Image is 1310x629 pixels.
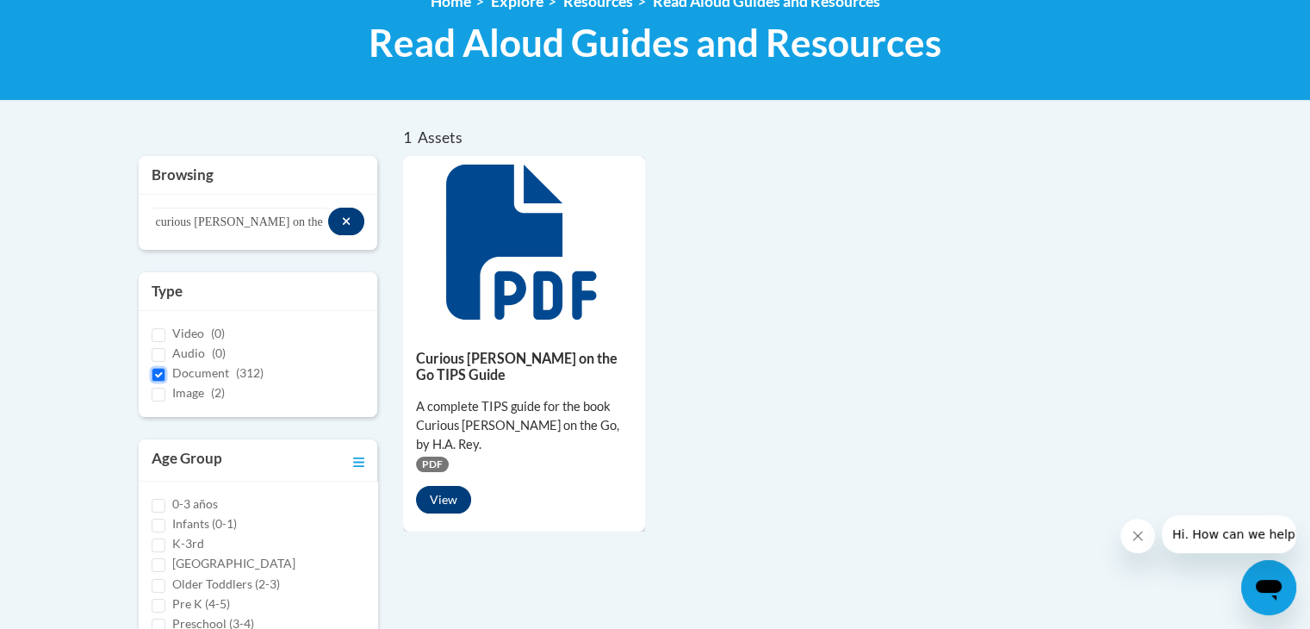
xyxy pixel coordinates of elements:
[403,128,412,146] span: 1
[1241,560,1296,615] iframe: Button to launch messaging window
[172,595,230,613] label: Pre K (4-5)
[211,385,225,400] span: (2)
[416,486,471,514] button: View
[172,326,204,340] span: Video
[1162,515,1296,553] iframe: Message from company
[172,514,237,533] label: Infants (0-1)
[152,208,328,237] input: Search resources
[353,448,364,472] a: Toggle collapse
[211,326,225,340] span: (0)
[172,495,218,514] label: 0-3 años
[416,350,632,383] h5: Curious [PERSON_NAME] on the Go TIPS Guide
[172,575,280,594] label: Older Toddlers (2-3)
[418,128,463,146] span: Assets
[172,554,295,573] label: [GEOGRAPHIC_DATA]
[172,534,204,553] label: K-3rd
[10,12,140,26] span: Hi. How can we help?
[1121,519,1155,553] iframe: Close message
[416,397,632,454] div: A complete TIPS guide for the book Curious [PERSON_NAME] on the Go, by H.A. Rey.
[152,448,222,472] h3: Age Group
[152,165,365,185] h3: Browsing
[416,457,449,472] span: PDF
[212,346,226,360] span: (0)
[152,281,365,302] h3: Type
[172,365,229,380] span: Document
[172,385,204,400] span: Image
[236,365,264,380] span: (312)
[172,346,205,360] span: Audio
[328,208,365,235] button: Search resources
[369,20,941,65] span: Read Aloud Guides and Resources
